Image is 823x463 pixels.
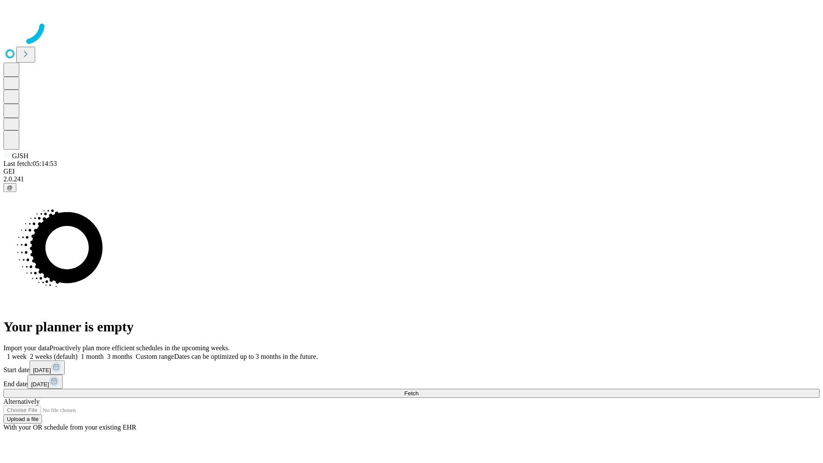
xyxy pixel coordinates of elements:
[3,160,57,167] span: Last fetch: 05:14:53
[3,361,820,375] div: Start date
[3,375,820,389] div: End date
[50,344,230,352] span: Proactively plan more efficient schedules in the upcoming weeks.
[3,168,820,175] div: GEI
[3,183,16,192] button: @
[3,398,39,405] span: Alternatively
[30,353,78,360] span: 2 weeks (default)
[7,353,27,360] span: 1 week
[33,367,51,373] span: [DATE]
[404,390,418,397] span: Fetch
[12,152,28,159] span: GJSH
[3,415,42,424] button: Upload a file
[174,353,318,360] span: Dates can be optimized up to 3 months in the future.
[3,344,50,352] span: Import your data
[3,319,820,335] h1: Your planner is empty
[7,184,13,191] span: @
[31,381,49,388] span: [DATE]
[107,353,132,360] span: 3 months
[136,353,174,360] span: Custom range
[3,424,136,431] span: With your OR schedule from your existing EHR
[3,389,820,398] button: Fetch
[3,175,820,183] div: 2.0.241
[30,361,65,375] button: [DATE]
[81,353,104,360] span: 1 month
[27,375,63,389] button: [DATE]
